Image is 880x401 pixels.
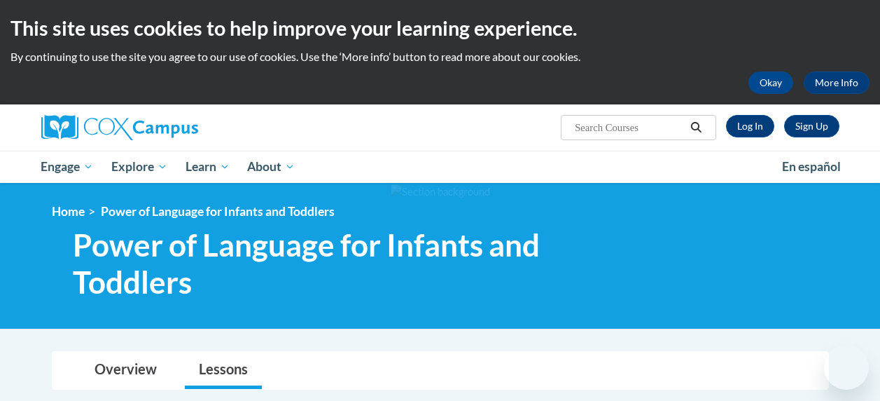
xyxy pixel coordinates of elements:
[11,14,869,42] h2: This site uses cookies to help improve your learning experience.
[247,158,295,175] span: About
[32,151,103,183] a: Engage
[824,345,869,390] iframe: Button to launch messaging window
[52,204,85,219] a: Home
[573,119,685,136] input: Search Courses
[41,115,293,140] a: Cox Campus
[102,151,176,183] a: Explore
[11,49,869,64] p: By continuing to use the site you agree to our use of cookies. Use the ‘More info’ button to read...
[41,115,198,140] img: Cox Campus
[391,184,490,200] img: Section background
[176,151,239,183] a: Learn
[685,119,706,136] button: Search
[41,158,93,175] span: Engage
[31,151,850,183] div: Main menu
[726,115,774,137] a: Log In
[81,352,171,389] a: Overview
[748,72,793,94] button: Okay
[101,204,335,219] span: Power of Language for Infants and Toddlers
[773,152,850,182] a: En español
[782,159,841,174] span: En español
[186,158,230,175] span: Learn
[784,115,839,137] a: Register
[238,151,304,183] a: About
[185,352,262,389] a: Lessons
[804,72,869,94] a: More Info
[73,226,650,301] span: Power of Language for Infants and Toddlers
[111,158,167,175] span: Explore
